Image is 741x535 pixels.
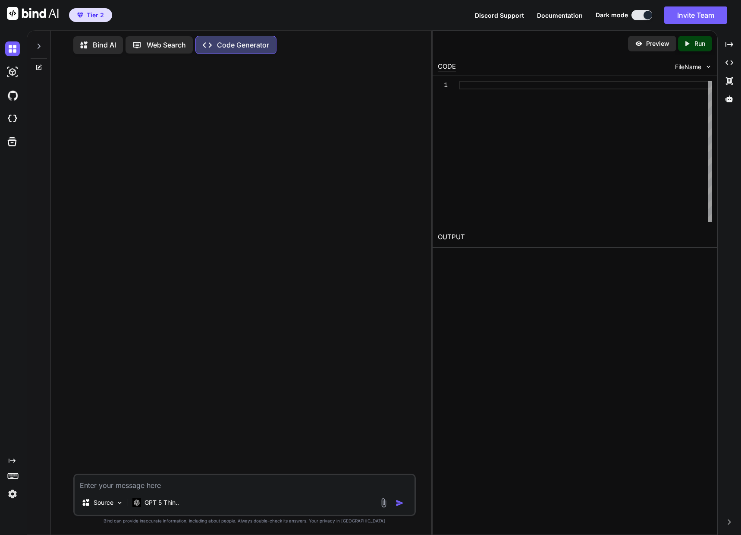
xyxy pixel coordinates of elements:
[438,62,456,72] div: CODE
[694,39,705,48] p: Run
[475,11,524,20] button: Discord Support
[537,11,583,20] button: Documentation
[5,111,20,126] img: cloudideIcon
[5,65,20,79] img: darkAi-studio
[438,81,448,89] div: 1
[475,12,524,19] span: Discord Support
[77,13,83,18] img: premium
[132,498,141,507] img: GPT 5 Thinking High
[5,88,20,103] img: githubDark
[116,499,123,507] img: Pick Models
[7,7,59,20] img: Bind AI
[675,63,701,71] span: FileName
[705,63,712,70] img: chevron down
[5,487,20,501] img: settings
[396,499,404,507] img: icon
[93,40,116,50] p: Bind AI
[69,8,112,22] button: premiumTier 2
[94,498,113,507] p: Source
[635,40,643,47] img: preview
[664,6,727,24] button: Invite Team
[144,498,179,507] p: GPT 5 Thin..
[646,39,669,48] p: Preview
[379,498,389,508] img: attachment
[433,227,717,247] h2: OUTPUT
[596,11,628,19] span: Dark mode
[537,12,583,19] span: Documentation
[87,11,104,19] span: Tier 2
[217,40,269,50] p: Code Generator
[147,40,186,50] p: Web Search
[5,41,20,56] img: darkChat
[73,518,415,524] p: Bind can provide inaccurate information, including about people. Always double-check its answers....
